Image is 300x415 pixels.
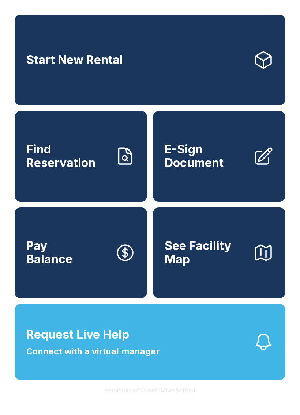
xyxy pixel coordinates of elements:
button: VersionkrrefDLawElMlwz8nfSsJ [99,380,201,400]
span: Find Reservation [26,143,109,170]
span: See Facility Map [165,239,247,266]
span: Connect with a virtual manager [26,345,160,358]
span: Start New Rental [26,53,123,67]
button: PayBalance [15,207,147,298]
button: Request Live HelpConnect with a virtual manager [15,304,285,380]
button: See Facility Map [153,207,285,298]
span: Pay Balance [26,239,72,266]
a: Start New Rental [15,15,285,105]
a: E-Sign Document [153,111,285,202]
span: Request Live Help [26,326,129,343]
span: E-Sign Document [165,143,247,170]
a: Find Reservation [15,111,147,202]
